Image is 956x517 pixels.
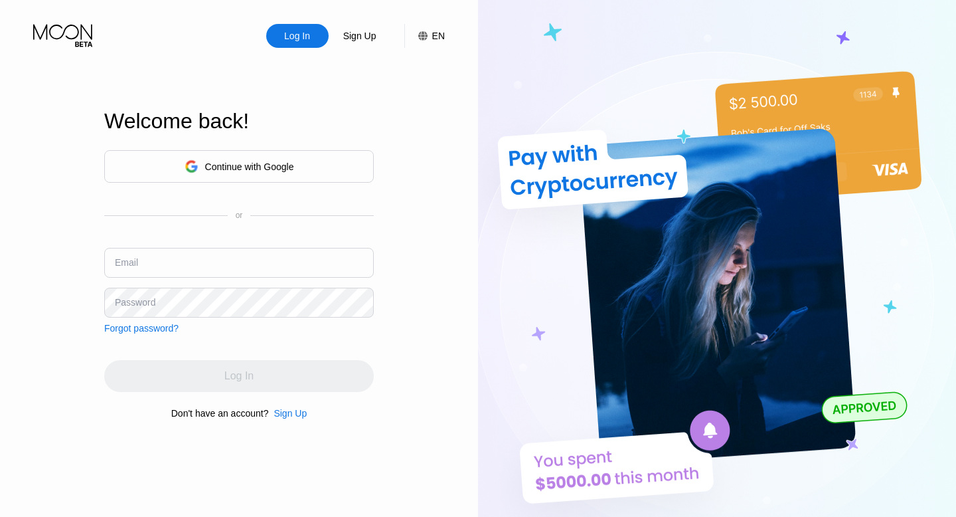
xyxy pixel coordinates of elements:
[171,408,269,419] div: Don't have an account?
[432,31,445,41] div: EN
[283,29,311,43] div: Log In
[236,211,243,220] div: or
[329,24,391,48] div: Sign Up
[104,323,179,334] div: Forgot password?
[115,297,155,308] div: Password
[266,24,329,48] div: Log In
[404,24,445,48] div: EN
[115,257,138,268] div: Email
[342,29,378,43] div: Sign Up
[205,161,294,172] div: Continue with Google
[104,109,374,134] div: Welcome back!
[274,408,307,419] div: Sign Up
[268,408,307,419] div: Sign Up
[104,150,374,183] div: Continue with Google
